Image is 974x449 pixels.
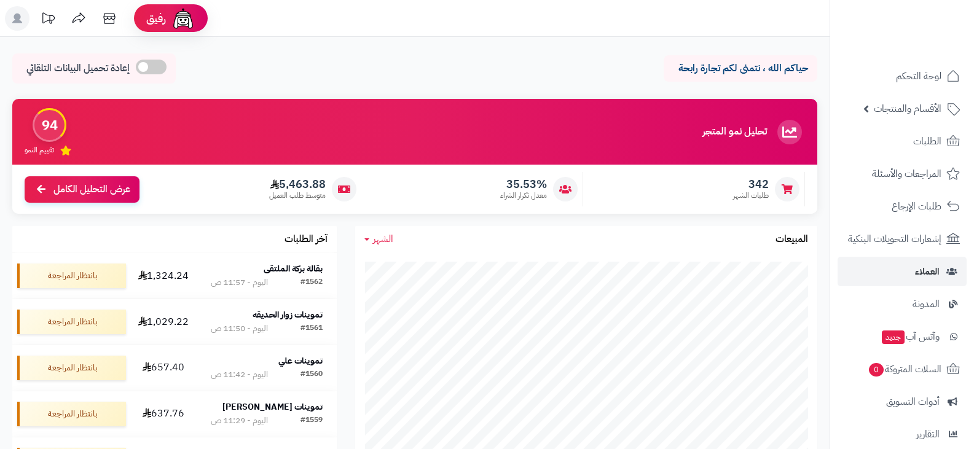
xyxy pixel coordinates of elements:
img: ai-face.png [171,6,195,31]
span: العملاء [915,263,940,280]
h3: آخر الطلبات [285,234,328,245]
span: متوسط طلب العميل [269,190,326,201]
strong: بقالة بركة الملتقى [264,262,323,275]
span: 5,463.88 [269,178,326,191]
td: 637.76 [131,391,197,437]
span: لوحة التحكم [896,68,941,85]
span: أدوات التسويق [886,393,940,410]
a: الشهر [364,232,393,246]
td: 1,029.22 [131,299,197,345]
span: إشعارات التحويلات البنكية [848,230,941,248]
span: السلات المتروكة [868,361,941,378]
h3: تحليل نمو المتجر [702,127,767,138]
span: جديد [882,330,905,344]
a: طلبات الإرجاع [838,192,967,221]
a: التقارير [838,420,967,449]
div: #1560 [300,369,323,381]
td: 657.40 [131,345,197,391]
div: اليوم - 11:29 ص [211,415,268,427]
div: بانتظار المراجعة [17,264,126,288]
a: وآتس آبجديد [838,322,967,351]
h3: المبيعات [776,234,808,245]
span: الشهر [373,232,393,246]
span: 342 [733,178,769,191]
a: الطلبات [838,127,967,156]
div: #1559 [300,415,323,427]
a: عرض التحليل الكامل [25,176,139,203]
span: الأقسام والمنتجات [874,100,941,117]
div: اليوم - 11:50 ص [211,322,268,335]
strong: تموينات زوار الحديقه [253,308,323,321]
span: طلبات الإرجاع [892,198,941,215]
a: العملاء [838,257,967,286]
span: عرض التحليل الكامل [53,182,130,197]
span: طلبات الشهر [733,190,769,201]
div: #1562 [300,276,323,289]
a: السلات المتروكة0 [838,354,967,384]
a: لوحة التحكم [838,61,967,91]
img: logo-2.png [890,33,962,58]
a: إشعارات التحويلات البنكية [838,224,967,254]
span: رفيق [146,11,166,26]
div: #1561 [300,322,323,335]
a: تحديثات المنصة [33,6,63,34]
strong: تموينات علي [278,354,323,367]
span: المدونة [913,295,940,313]
span: معدل تكرار الشراء [500,190,547,201]
span: التقارير [916,426,940,443]
strong: تموينات [PERSON_NAME] [222,400,323,413]
span: المراجعات والأسئلة [872,165,941,182]
span: 0 [869,363,884,377]
div: اليوم - 11:42 ص [211,369,268,381]
p: حياكم الله ، نتمنى لكم تجارة رابحة [673,61,808,76]
a: أدوات التسويق [838,387,967,416]
span: إعادة تحميل البيانات التلقائي [26,61,130,76]
div: اليوم - 11:57 ص [211,276,268,289]
a: المراجعات والأسئلة [838,159,967,189]
div: بانتظار المراجعة [17,356,126,380]
div: بانتظار المراجعة [17,310,126,334]
div: بانتظار المراجعة [17,402,126,426]
span: تقييم النمو [25,145,54,155]
span: 35.53% [500,178,547,191]
span: وآتس آب [881,328,940,345]
a: المدونة [838,289,967,319]
td: 1,324.24 [131,253,197,299]
span: الطلبات [913,133,941,150]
